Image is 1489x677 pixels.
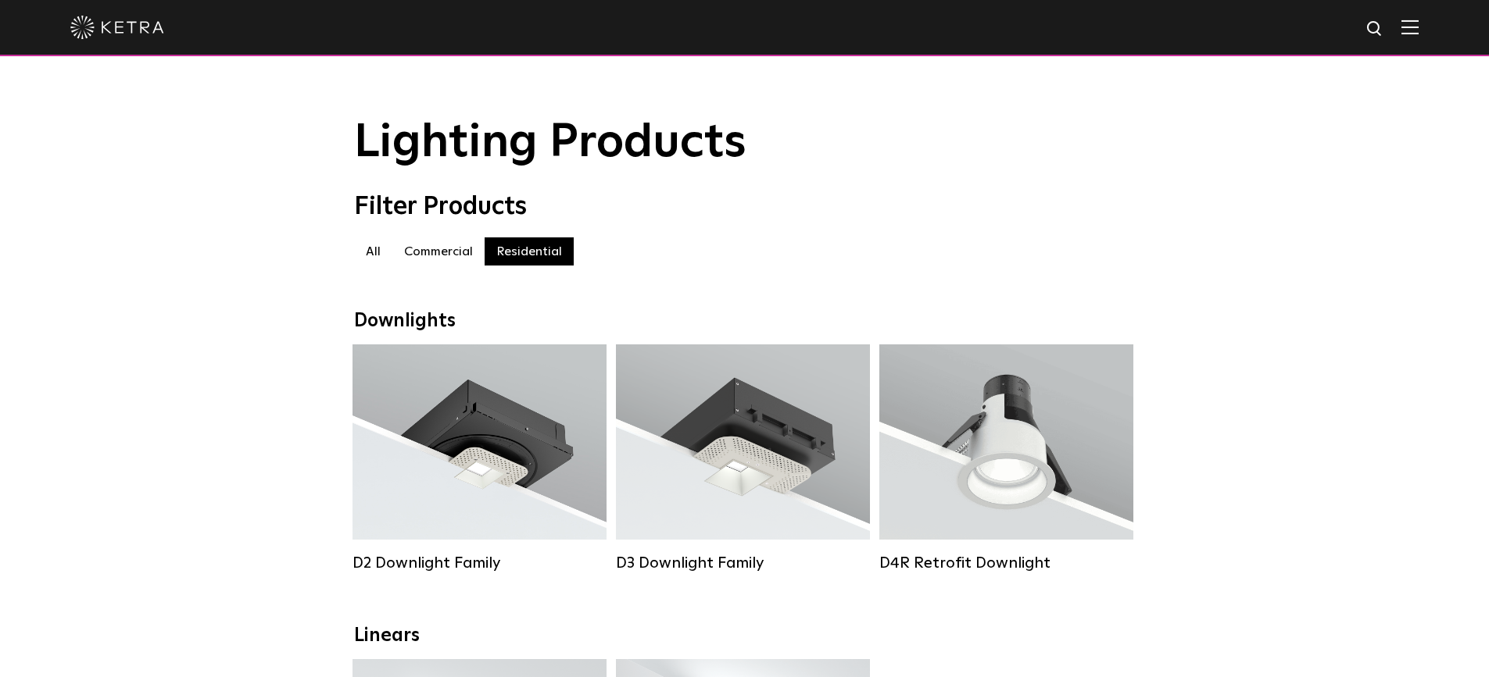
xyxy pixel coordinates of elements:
label: All [354,237,392,265]
a: D2 Downlight Family Lumen Output:1200Colors:White / Black / Gloss Black / Silver / Bronze / Silve... [353,344,607,572]
div: Linears [354,625,1136,647]
a: D4R Retrofit Downlight Lumen Output:800Colors:White / BlackBeam Angles:15° / 25° / 40° / 60°Watta... [879,344,1133,572]
img: search icon [1366,20,1385,39]
span: Lighting Products [354,119,746,166]
div: D2 Downlight Family [353,554,607,572]
div: Filter Products [354,192,1136,222]
div: D4R Retrofit Downlight [879,554,1133,572]
a: D3 Downlight Family Lumen Output:700 / 900 / 1100Colors:White / Black / Silver / Bronze / Paintab... [616,344,870,572]
label: Residential [485,237,574,265]
img: ketra-logo-2019-white [70,16,164,39]
label: Commercial [392,237,485,265]
div: Downlights [354,310,1136,333]
img: Hamburger%20Nav.svg [1401,20,1419,34]
div: D3 Downlight Family [616,554,870,572]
